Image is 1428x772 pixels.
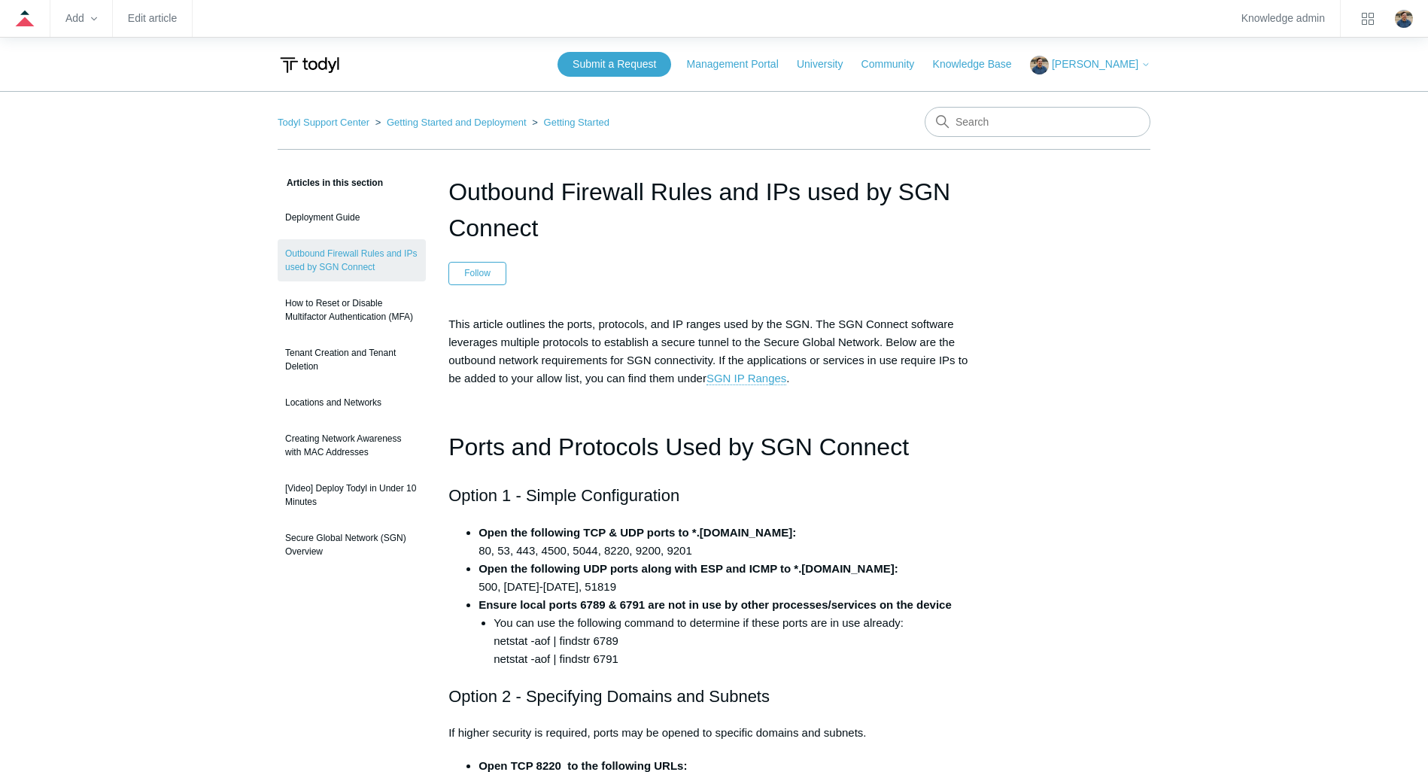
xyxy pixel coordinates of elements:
[278,117,372,128] li: Todyl Support Center
[1030,56,1150,74] button: [PERSON_NAME]
[278,339,426,381] a: Tenant Creation and Tenant Deletion
[479,560,980,596] li: 500, [DATE]-[DATE], 51819
[1241,14,1325,23] a: Knowledge admin
[278,203,426,232] a: Deployment Guide
[448,174,980,246] h1: Outbound Firewall Rules and IPs used by SGN Connect
[558,52,671,77] a: Submit a Request
[278,117,369,128] a: Todyl Support Center
[65,14,97,23] zd-hc-trigger: Add
[278,524,426,566] a: Secure Global Network (SGN) Overview
[1395,10,1413,28] zd-hc-trigger: Click your profile icon to open the profile menu
[448,724,980,742] p: If higher security is required, ports may be opened to specific domains and subnets.
[1395,10,1413,28] img: user avatar
[479,562,898,575] strong: Open the following UDP ports along with ESP and ICMP to *.[DOMAIN_NAME]:
[494,614,980,668] li: You can use the following command to determine if these ports are in use already: netstat -aof | ...
[479,759,687,772] strong: Open TCP 8220 to the following URLs:
[278,474,426,516] a: [Video] Deploy Todyl in Under 10 Minutes
[797,56,858,72] a: University
[448,683,980,710] h2: Option 2 - Specifying Domains and Subnets
[278,388,426,417] a: Locations and Networks
[687,56,794,72] a: Management Portal
[278,51,342,79] img: Todyl Support Center Help Center home page
[448,428,980,467] h1: Ports and Protocols Used by SGN Connect
[479,598,952,611] strong: Ensure local ports 6789 & 6791 are not in use by other processes/services on the device
[861,56,930,72] a: Community
[933,56,1027,72] a: Knowledge Base
[278,178,383,188] span: Articles in this section
[925,107,1150,137] input: Search
[278,289,426,331] a: How to Reset or Disable Multifactor Authentication (MFA)
[372,117,530,128] li: Getting Started and Deployment
[706,372,786,385] a: SGN IP Ranges
[278,239,426,281] a: Outbound Firewall Rules and IPs used by SGN Connect
[448,318,968,385] span: This article outlines the ports, protocols, and IP ranges used by the SGN. The SGN Connect softwa...
[479,524,980,560] li: 80, 53, 443, 4500, 5044, 8220, 9200, 9201
[448,262,506,284] button: Follow Article
[387,117,527,128] a: Getting Started and Deployment
[1052,58,1138,70] span: [PERSON_NAME]
[544,117,609,128] a: Getting Started
[448,482,980,509] h2: Option 1 - Simple Configuration
[128,14,177,23] a: Edit article
[479,526,796,539] strong: Open the following TCP & UDP ports to *.[DOMAIN_NAME]:
[529,117,609,128] li: Getting Started
[278,424,426,467] a: Creating Network Awareness with MAC Addresses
